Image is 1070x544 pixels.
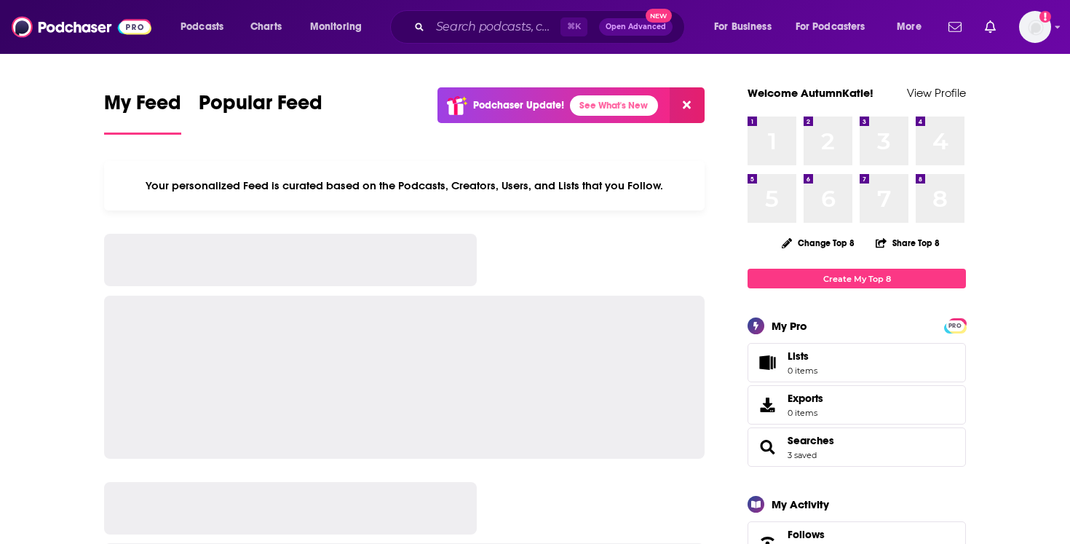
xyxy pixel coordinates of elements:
[199,90,322,135] a: Popular Feed
[772,497,829,511] div: My Activity
[1019,11,1051,43] img: User Profile
[788,350,817,363] span: Lists
[788,392,823,405] span: Exports
[788,434,834,447] a: Searches
[773,234,863,252] button: Change Top 8
[1019,11,1051,43] button: Show profile menu
[646,9,672,23] span: New
[887,15,940,39] button: open menu
[181,17,223,37] span: Podcasts
[796,17,865,37] span: For Podcasters
[104,90,181,124] span: My Feed
[599,18,673,36] button: Open AdvancedNew
[943,15,967,39] a: Show notifications dropdown
[570,95,658,116] a: See What's New
[946,320,964,331] a: PRO
[786,15,887,39] button: open menu
[714,17,772,37] span: For Business
[748,343,966,382] a: Lists
[788,408,823,418] span: 0 items
[753,437,782,457] a: Searches
[310,17,362,37] span: Monitoring
[748,86,873,100] a: Welcome AutumnKatie!
[473,99,564,111] p: Podchaser Update!
[748,269,966,288] a: Create My Top 8
[606,23,666,31] span: Open Advanced
[104,90,181,135] a: My Feed
[875,229,940,257] button: Share Top 8
[788,450,817,460] a: 3 saved
[300,15,381,39] button: open menu
[907,86,966,100] a: View Profile
[772,319,807,333] div: My Pro
[12,13,151,41] img: Podchaser - Follow, Share and Rate Podcasts
[1039,11,1051,23] svg: Add a profile image
[430,15,560,39] input: Search podcasts, credits, & more...
[788,528,825,541] span: Follows
[748,385,966,425] a: Exports
[104,161,705,210] div: Your personalized Feed is curated based on the Podcasts, Creators, Users, and Lists that you Follow.
[946,320,964,331] span: PRO
[250,17,282,37] span: Charts
[170,15,242,39] button: open menu
[788,528,916,541] a: Follows
[748,427,966,467] span: Searches
[753,352,782,373] span: Lists
[788,350,809,363] span: Lists
[704,15,790,39] button: open menu
[788,366,817,376] span: 0 items
[897,17,922,37] span: More
[404,10,699,44] div: Search podcasts, credits, & more...
[979,15,1002,39] a: Show notifications dropdown
[1019,11,1051,43] span: Logged in as AutumnKatie
[199,90,322,124] span: Popular Feed
[560,17,587,36] span: ⌘ K
[753,395,782,415] span: Exports
[241,15,290,39] a: Charts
